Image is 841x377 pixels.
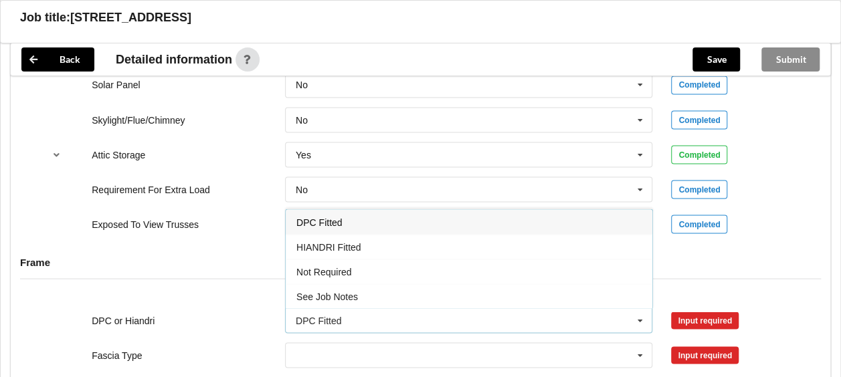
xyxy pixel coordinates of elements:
[296,80,308,90] div: No
[43,142,70,166] button: reference-toggle
[92,315,155,326] label: DPC or Hiandri
[296,291,358,301] span: See Job Notes
[296,217,342,227] span: DPC Fitted
[296,115,308,124] div: No
[296,241,361,252] span: HIANDRI Fitted
[296,150,311,159] div: Yes
[671,145,727,164] div: Completed
[92,184,210,195] label: Requirement For Extra Load
[671,180,727,199] div: Completed
[92,149,145,160] label: Attic Storage
[671,110,727,129] div: Completed
[116,53,232,66] span: Detailed information
[671,76,727,94] div: Completed
[92,219,199,229] label: Exposed To View Trusses
[671,215,727,233] div: Completed
[692,47,740,72] button: Save
[671,346,739,364] div: Input required
[70,10,191,25] h3: [STREET_ADDRESS]
[20,255,821,268] h4: Frame
[296,266,352,277] span: Not Required
[21,47,94,72] button: Back
[671,311,739,329] div: Input required
[92,350,142,360] label: Fascia Type
[92,80,140,90] label: Solar Panel
[296,184,308,194] div: No
[20,10,70,25] h3: Job title:
[92,114,185,125] label: Skylight/Flue/Chimney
